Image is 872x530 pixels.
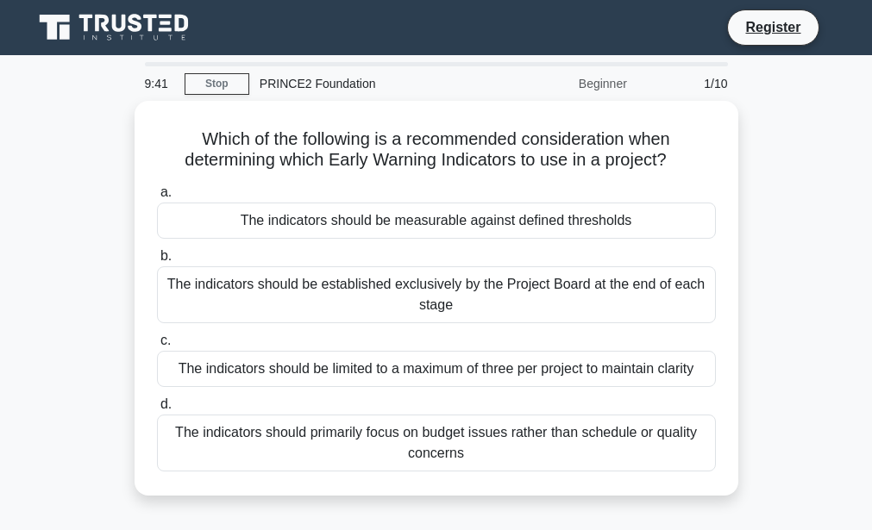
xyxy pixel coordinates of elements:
[637,66,738,101] div: 1/10
[160,333,171,347] span: c.
[486,66,637,101] div: Beginner
[735,16,811,38] a: Register
[157,351,716,387] div: The indicators should be limited to a maximum of three per project to maintain clarity
[157,415,716,471] div: The indicators should primarily focus on budget issues rather than schedule or quality concerns
[157,203,716,239] div: The indicators should be measurable against defined thresholds
[249,66,486,101] div: PRINCE2 Foundation
[185,73,249,95] a: Stop
[155,128,718,171] h5: Which of the following is a recommended consideration when determining which Early Warning Indica...
[135,66,185,101] div: 9:41
[160,184,172,199] span: a.
[160,396,172,411] span: d.
[157,266,716,323] div: The indicators should be established exclusively by the Project Board at the end of each stage
[160,248,172,263] span: b.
